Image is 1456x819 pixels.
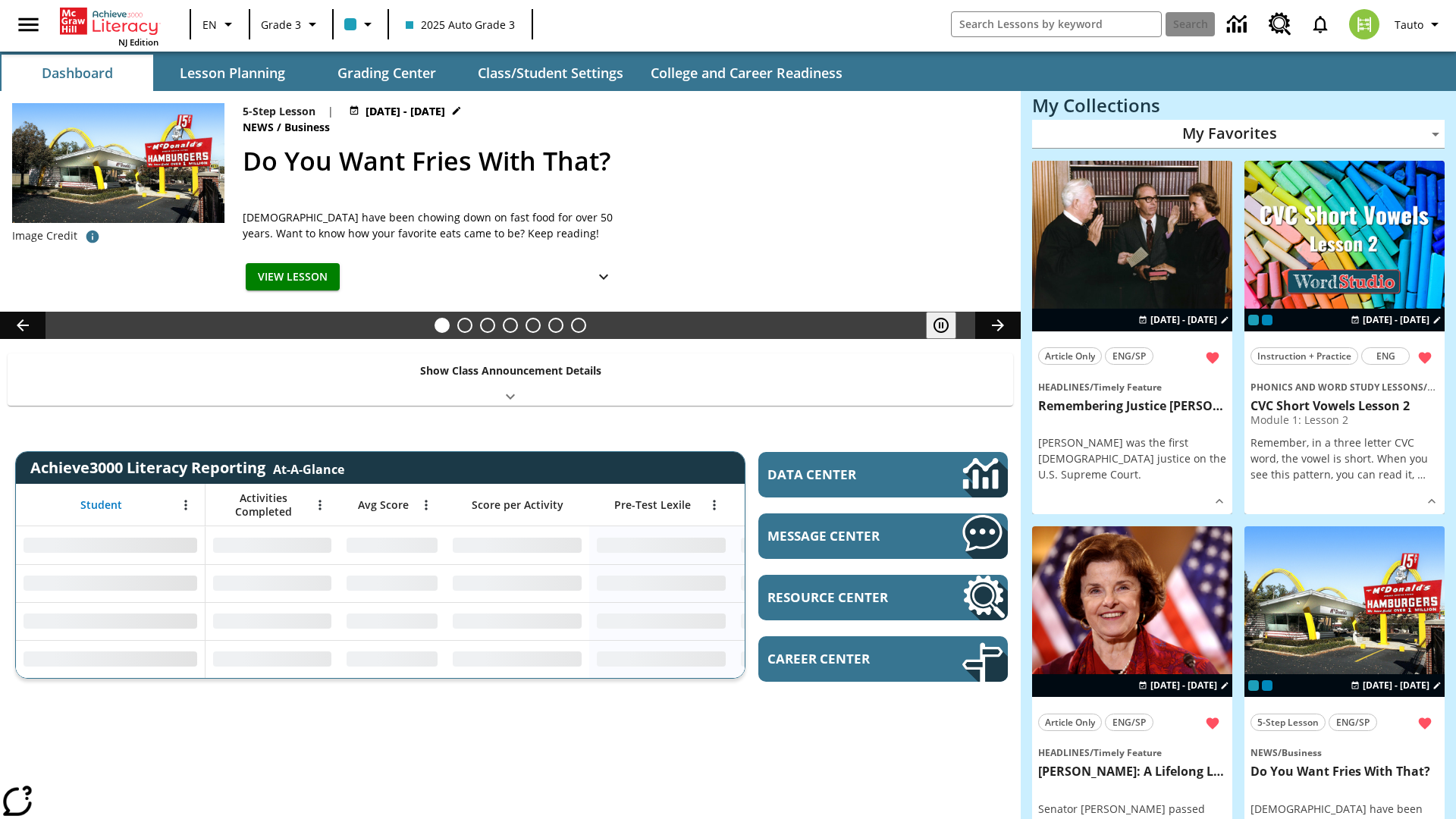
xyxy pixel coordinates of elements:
button: Slide 6 Pre-release lesson [548,318,563,333]
div: No Data, [733,602,877,640]
span: Activities Completed [213,491,313,519]
button: Profile/Settings [1389,11,1450,38]
span: / [1278,746,1282,759]
a: Home [60,6,158,36]
h3: Dianne Feinstein: A Lifelong Leader [1038,764,1226,780]
span: Message Center [767,527,917,544]
p: Show Class Announcement Details [420,362,601,378]
div: No Data, [339,640,445,678]
div: At-A-Glance [273,458,344,478]
button: ENG/SP [1329,714,1377,731]
div: No Data, [733,640,877,678]
span: / [1090,746,1094,759]
span: Article Only [1045,348,1095,364]
span: Topic: Headlines/Timely Feature [1038,744,1226,761]
span: Timely Feature [1094,381,1162,394]
span: [DATE] - [DATE] [1363,679,1429,692]
div: lesson details [1032,161,1232,515]
button: Remove from Favorites [1199,710,1226,737]
button: Lesson carousel, Next [975,312,1021,339]
button: Remove from Favorites [1199,344,1226,372]
button: Aug 26 - Aug 26 Choose Dates [346,103,465,119]
span: Tauto [1395,17,1423,33]
div: No Data, [733,564,877,602]
button: Pause [926,312,956,339]
button: Open Menu [415,494,438,516]
button: Article Only [1038,347,1102,365]
button: Class/Student Settings [466,55,635,91]
span: Student [80,498,122,512]
img: One of the first McDonald's stores, with the iconic red sign and golden arches. [12,103,224,223]
span: / [1423,379,1436,394]
span: OL 2025 Auto Grade 4 [1262,680,1272,691]
a: Message Center [758,513,1008,559]
a: Data Center [758,452,1008,497]
div: Home [60,5,158,48]
img: avatar image [1349,9,1379,39]
span: Headlines [1038,381,1090,394]
span: 2025 Auto Grade 3 [406,17,515,33]
span: [DATE] - [DATE] [1363,313,1429,327]
div: No Data, [206,602,339,640]
button: Open side menu [6,2,51,47]
p: 5-Step Lesson [243,103,315,119]
button: Open Menu [309,494,331,516]
button: Article Only [1038,714,1102,731]
div: Current Class [1248,315,1259,325]
span: Timely Feature [1094,746,1162,759]
div: Pause [926,312,971,339]
div: OL 2025 Auto Grade 4 [1262,315,1272,325]
button: Grading Center [311,55,463,91]
span: Topic: Phonics and Word Study Lessons/CVC Short Vowels [1250,378,1439,395]
button: Aug 26 - Aug 26 Choose Dates [1348,679,1445,692]
span: ENG/SP [1112,714,1146,730]
button: ENG [1361,347,1410,365]
span: [DATE] - [DATE] [366,103,445,119]
span: Americans have been chowing down on fast food for over 50 years. Want to know how your favorite e... [243,209,622,241]
button: Open Menu [174,494,197,516]
button: Slide 4 Remembering Justice O'Connor [503,318,518,333]
span: Instruction + Practice [1257,348,1351,364]
button: Open Menu [703,494,726,516]
span: ENG/SP [1112,348,1146,364]
span: Article Only [1045,714,1095,730]
button: Grade: Grade 3, Select a grade [255,11,328,38]
button: Image credit: McClatchy-Tribune/Tribune Content Agency LLC/Alamy Stock Photo [77,223,108,250]
span: Avg Score [358,498,409,512]
div: [PERSON_NAME] was the first [DEMOGRAPHIC_DATA] justice on the U.S. Supreme Court. [1038,435,1226,482]
span: Business [1282,746,1322,759]
span: News [1250,746,1278,759]
span: [DATE] - [DATE] [1150,679,1217,692]
button: Aug 26 - Aug 26 Choose Dates [1135,313,1232,327]
div: [DEMOGRAPHIC_DATA] have been chowing down on fast food for over 50 years. Want to know how your f... [243,209,622,241]
a: Resource Center, Will open in new tab [1260,4,1301,45]
div: My Favorites [1032,120,1445,149]
button: Slide 2 CVC Short Vowels Lesson 2 [457,318,472,333]
h2: Do You Want Fries With That? [243,142,1003,180]
span: | [328,103,334,119]
span: Career Center [767,650,917,667]
button: View Lesson [246,263,340,291]
span: NJ Edition [118,36,158,48]
button: ENG/SP [1105,714,1153,731]
span: Headlines [1038,746,1090,759]
h3: CVC Short Vowels Lesson 2 [1250,398,1439,414]
div: lesson details [1244,161,1445,515]
p: Image Credit [12,228,77,243]
button: Select a new avatar [1340,5,1389,44]
button: Lesson Planning [156,55,308,91]
div: No Data, [339,564,445,602]
div: No Data, [339,602,445,640]
div: Current Class [1248,680,1259,691]
span: Business [284,119,333,136]
a: Data Center [1218,4,1260,45]
button: 5-Step Lesson [1250,714,1326,731]
button: Slide 7 Career Lesson [571,318,586,333]
div: Show Class Announcement Details [8,353,1013,406]
span: News [243,119,277,136]
button: Aug 26 - Aug 26 Choose Dates [1135,679,1232,692]
button: Instruction + Practice [1250,347,1358,365]
button: Remove from Favorites [1411,344,1439,372]
div: No Data, [206,640,339,678]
